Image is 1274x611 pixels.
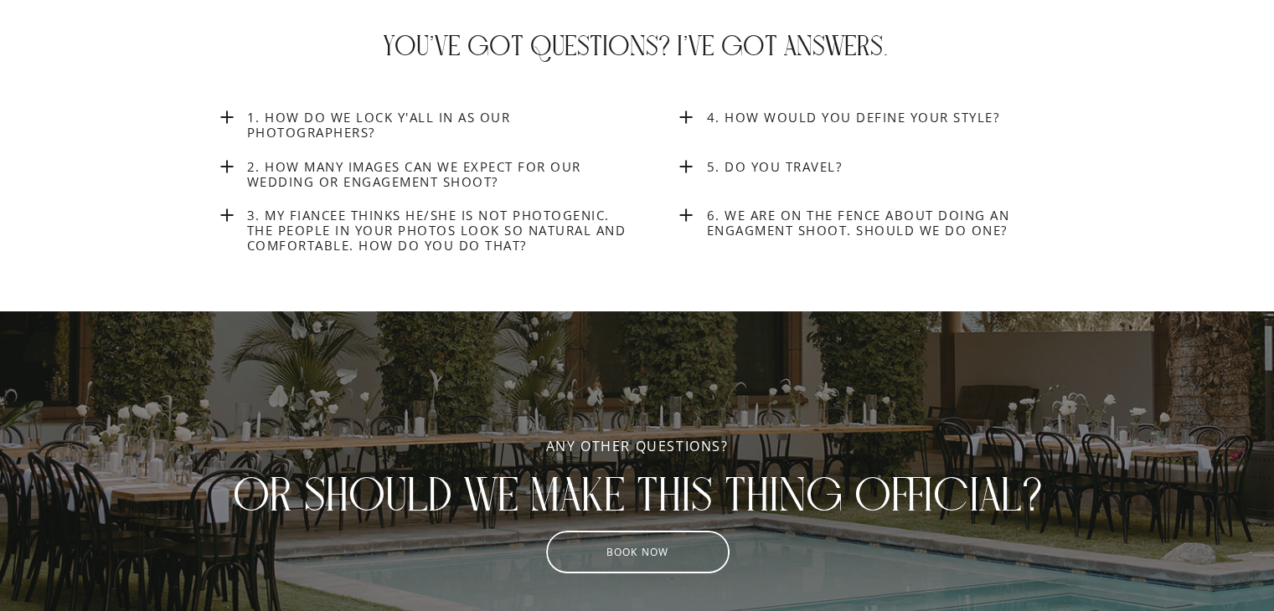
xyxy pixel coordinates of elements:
a: 6. We are on the fence about doing an engagment shoot. Should we do one? [707,208,1094,243]
a: 4. How would you define your style? [707,110,1094,125]
a: book now [566,547,709,562]
a: 3. My fiancee thinks he/she is not photogenic. The people in your photos look so natural and comf... [247,208,634,259]
h2: any other questions? [379,439,895,456]
a: 1. How do we lock y'all in as our photographers? [247,110,634,141]
h2: You've got questions? I've got answers. [314,30,959,57]
a: or should we make this thing official? [160,467,1115,505]
a: 5. Do you Travel? [707,159,1094,195]
a: 2. How many images can we expect for our wedding or engagement shoot? [247,159,634,195]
